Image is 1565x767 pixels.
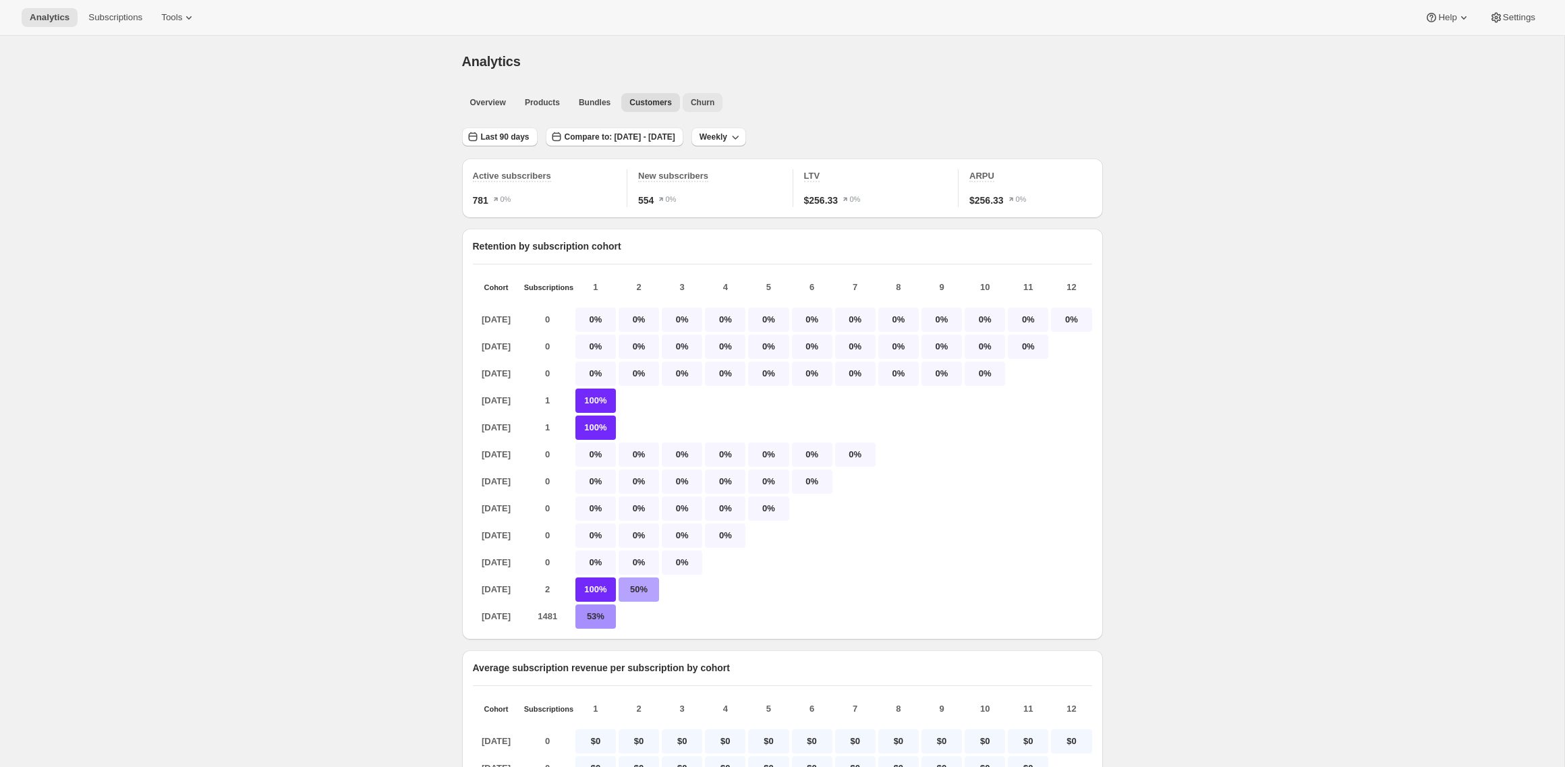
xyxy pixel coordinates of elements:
[965,308,1005,332] p: 0%
[473,335,520,359] p: [DATE]
[473,577,520,602] p: [DATE]
[619,308,659,332] p: 0%
[481,132,530,142] span: Last 90 days
[22,8,78,27] button: Analytics
[705,281,745,294] p: 4
[965,729,1005,754] p: $0
[1417,8,1478,27] button: Help
[575,577,616,602] p: 100%
[1008,308,1048,332] p: 0%
[524,389,571,413] p: 1
[792,335,832,359] p: 0%
[662,550,702,575] p: 0%
[619,523,659,548] p: 0%
[921,702,962,716] p: 9
[473,705,520,713] p: Cohort
[748,702,789,716] p: 5
[965,362,1005,386] p: 0%
[524,416,571,440] p: 1
[804,171,820,181] span: LTV
[792,443,832,467] p: 0%
[524,470,571,494] p: 0
[878,335,919,359] p: 0%
[473,308,520,332] p: [DATE]
[705,523,745,548] p: 0%
[470,97,506,108] span: Overview
[619,362,659,386] p: 0%
[921,335,962,359] p: 0%
[575,416,616,440] p: 100%
[835,443,876,467] p: 0%
[473,661,1092,675] p: Average subscription revenue per subscription by cohort
[575,523,616,548] p: 0%
[965,702,1005,716] p: 10
[700,132,727,142] span: Weekly
[575,496,616,521] p: 0%
[629,97,672,108] span: Customers
[524,335,571,359] p: 0
[619,702,659,716] p: 2
[546,127,683,146] button: Compare to: [DATE] - [DATE]
[835,729,876,754] p: $0
[969,171,994,181] span: ARPU
[473,283,520,291] p: Cohort
[473,171,551,181] span: Active subscribers
[473,729,520,754] p: [DATE]
[748,729,789,754] p: $0
[575,362,616,386] p: 0%
[619,335,659,359] p: 0%
[524,604,571,629] p: 1481
[575,702,616,716] p: 1
[1503,12,1535,23] span: Settings
[662,335,702,359] p: 0%
[1008,335,1048,359] p: 0%
[575,604,616,629] p: 53%
[662,702,702,716] p: 3
[705,362,745,386] p: 0%
[153,8,204,27] button: Tools
[524,362,571,386] p: 0
[792,470,832,494] p: 0%
[579,97,610,108] span: Bundles
[524,308,571,332] p: 0
[619,729,659,754] p: $0
[878,308,919,332] p: 0%
[691,97,714,108] span: Churn
[1015,196,1026,204] text: 0%
[575,308,616,332] p: 0%
[792,362,832,386] p: 0%
[473,470,520,494] p: [DATE]
[1481,8,1543,27] button: Settings
[835,281,876,294] p: 7
[748,335,789,359] p: 0%
[1008,729,1048,754] p: $0
[524,523,571,548] p: 0
[748,308,789,332] p: 0%
[792,729,832,754] p: $0
[965,281,1005,294] p: 10
[662,308,702,332] p: 0%
[473,362,520,386] p: [DATE]
[921,729,962,754] p: $0
[835,702,876,716] p: 7
[473,523,520,548] p: [DATE]
[748,362,789,386] p: 0%
[524,283,571,291] p: Subscriptions
[473,416,520,440] p: [DATE]
[969,194,1004,207] span: $256.33
[80,8,150,27] button: Subscriptions
[619,496,659,521] p: 0%
[575,281,616,294] p: 1
[878,729,919,754] p: $0
[524,577,571,602] p: 2
[804,194,838,207] span: $256.33
[1008,702,1048,716] p: 11
[662,523,702,548] p: 0%
[792,308,832,332] p: 0%
[524,443,571,467] p: 0
[575,729,616,754] p: $0
[921,362,962,386] p: 0%
[500,196,511,204] text: 0%
[662,362,702,386] p: 0%
[524,496,571,521] p: 0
